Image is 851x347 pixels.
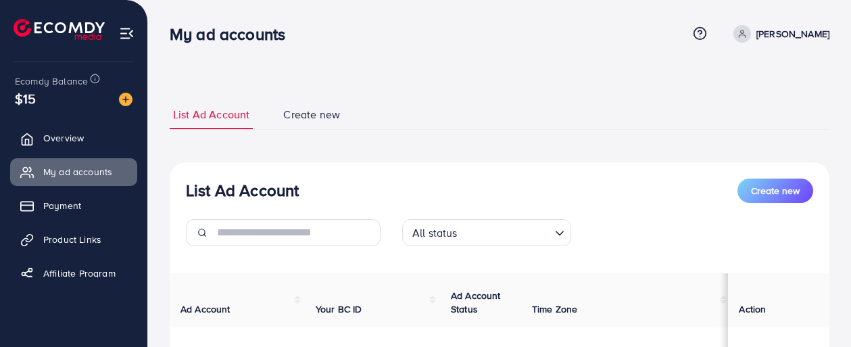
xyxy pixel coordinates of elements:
span: Time Zone [532,302,577,316]
span: Ad Account Status [451,289,501,316]
span: Affiliate Program [43,267,116,280]
span: Product Links [43,233,101,246]
p: [PERSON_NAME] [756,26,829,42]
img: image [119,93,132,106]
input: Search for option [462,221,550,243]
a: Overview [10,124,137,152]
a: Product Links [10,226,137,253]
span: Overview [43,131,84,145]
span: Your BC ID [316,302,362,316]
span: My ad accounts [43,165,112,179]
a: Affiliate Program [10,260,137,287]
span: Payment [43,199,81,212]
span: Ad Account [180,302,230,316]
a: My ad accounts [10,158,137,185]
img: menu [119,26,135,41]
span: List Ad Account [173,107,249,122]
a: Payment [10,192,137,219]
h3: List Ad Account [186,181,299,200]
img: logo [14,19,105,40]
span: Ecomdy Balance [15,74,88,88]
span: Create new [751,184,800,198]
span: All status [410,223,460,243]
span: Create new [283,107,340,122]
h3: My ad accounts [170,24,296,44]
span: $15 [15,89,36,108]
a: [PERSON_NAME] [728,25,829,43]
div: Search for option [402,219,571,246]
button: Create new [737,179,813,203]
span: Action [739,302,766,316]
